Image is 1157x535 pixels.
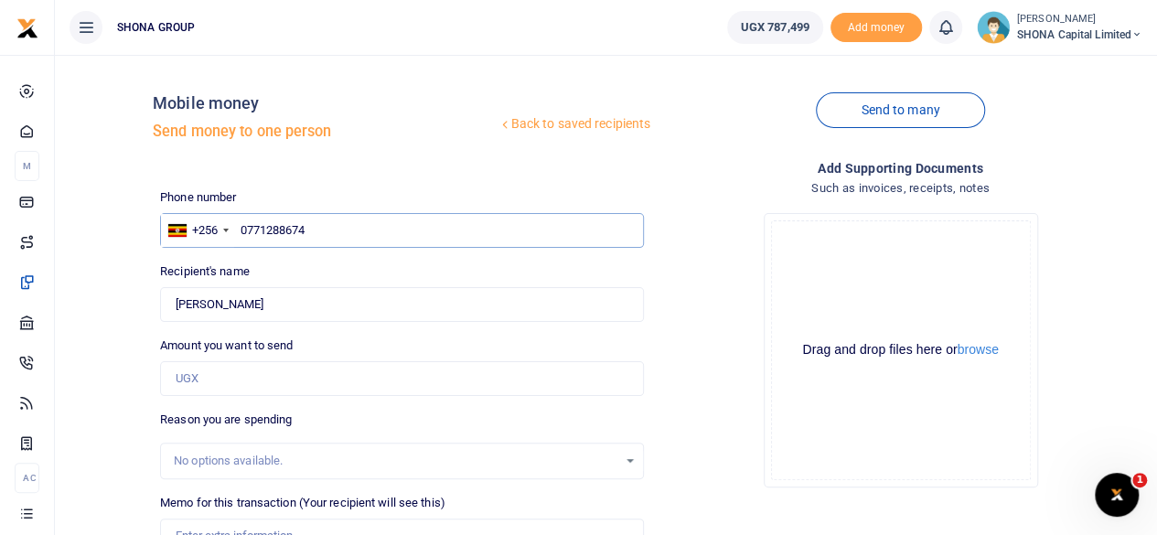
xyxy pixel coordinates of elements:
[160,262,250,281] label: Recipient's name
[160,213,644,248] input: Enter phone number
[977,11,1142,44] a: profile-user [PERSON_NAME] SHONA Capital Limited
[741,18,809,37] span: UGX 787,499
[160,494,445,512] label: Memo for this transaction (Your recipient will see this)
[16,17,38,39] img: logo-small
[498,108,652,141] a: Back to saved recipients
[15,463,39,493] li: Ac
[1095,473,1139,517] iframe: Intercom live chat
[174,452,617,470] div: No options available.
[830,13,922,43] span: Add money
[816,92,984,128] a: Send to many
[160,188,236,207] label: Phone number
[720,11,830,44] li: Wallet ballance
[16,20,38,34] a: logo-small logo-large logo-large
[15,151,39,181] li: M
[192,221,218,240] div: +256
[153,123,497,141] h5: Send money to one person
[153,93,497,113] h4: Mobile money
[160,411,292,429] label: Reason you are spending
[659,178,1142,198] h4: Such as invoices, receipts, notes
[161,214,234,247] div: Uganda: +256
[958,343,999,356] button: browse
[1017,12,1142,27] small: [PERSON_NAME]
[160,337,293,355] label: Amount you want to send
[160,287,644,322] input: Loading name...
[659,158,1142,178] h4: Add supporting Documents
[160,361,644,396] input: UGX
[727,11,823,44] a: UGX 787,499
[772,341,1030,358] div: Drag and drop files here or
[977,11,1010,44] img: profile-user
[830,13,922,43] li: Toup your wallet
[1017,27,1142,43] span: SHONA Capital Limited
[764,213,1038,487] div: File Uploader
[1132,473,1147,487] span: 1
[830,19,922,33] a: Add money
[110,19,202,36] span: SHONA GROUP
